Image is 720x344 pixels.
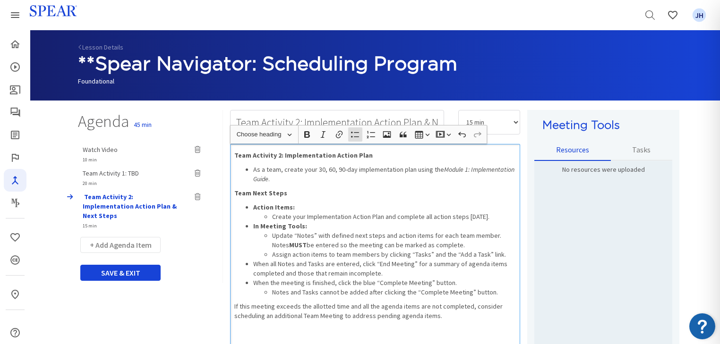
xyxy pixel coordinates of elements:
[78,111,129,132] span: Agenda
[611,140,673,160] a: Tasks
[4,56,26,78] a: Courses
[129,120,152,129] span: 45 min
[78,51,520,76] h1: **Spear Navigator: Scheduling Program
[83,193,177,220] span: Team Activity 2: Implementation Action Plan & Next Steps
[689,313,715,339] img: Resource Center badge
[83,145,118,154] span: Watch Video
[4,249,26,271] a: CE Credits
[639,4,661,26] a: Search
[4,4,26,26] a: Spear Products
[272,250,515,259] li: Assign action items to team members by clicking “Tasks” and the “Add a Task” link.
[253,165,514,183] i: Module 1: Implementation Guide
[83,157,97,163] span: 10 min
[253,259,515,278] li: When all Notes and Tasks are entered, click “End Meeting” for a summary of agenda items completed...
[541,161,665,178] td: No resources were uploaded
[534,140,611,160] a: Resources
[80,265,161,281] button: SAVE & EXIT
[4,124,26,146] a: Spear Digest
[4,226,26,249] a: Favorites
[4,318,26,340] a: My Study Club
[4,192,26,214] a: Masters Program
[272,212,515,221] li: Create your Implementation Action Plan and complete all action steps [DATE].
[253,165,515,184] li: As a team, create your 30, 60, 90-day implementation plan using the .
[78,77,114,85] span: Foundational
[253,278,515,297] li: When the meeting is finished, click the blue “Complete Meeting” button.
[230,110,444,134] input: Agenda item title
[4,321,26,344] a: Help
[83,180,97,186] span: 20 min
[542,118,664,132] h2: Meeting Tools
[4,146,26,169] a: Faculty Club Elite
[689,313,715,339] button: Open Resource Center
[253,222,307,230] strong: In Meeting Tools:
[80,237,161,253] button: + Add Agenda Item
[234,151,373,159] strong: Team Activity 2: Implementation Action Plan
[4,283,26,306] a: In-Person & Virtual
[232,127,296,142] button: Choose heading
[688,4,711,26] a: Favorites
[78,43,123,51] a: Lesson Details
[272,231,515,250] li: Update “Notes” with defined next steps and action items for each team member. Notes be entered so...
[4,169,26,192] a: Navigator Pro
[4,33,26,56] a: Home
[661,4,684,26] a: Favorites
[4,101,26,124] a: Spear Talk
[83,223,97,229] span: 15 min
[272,287,515,297] li: Notes and Tasks cannot be added after clicking the “Complete Meeting” button.
[237,129,286,140] span: Choose heading
[693,8,706,22] span: JH
[83,169,139,177] span: Team Activity 1: TBD
[4,78,26,101] a: Patient Education
[234,189,287,197] strong: Team Next Steps
[289,241,307,249] strong: MUST
[234,302,515,320] p: If this meeting exceeds the allotted time and all the agenda items are not completed, consider sc...
[253,203,295,211] strong: Action Items:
